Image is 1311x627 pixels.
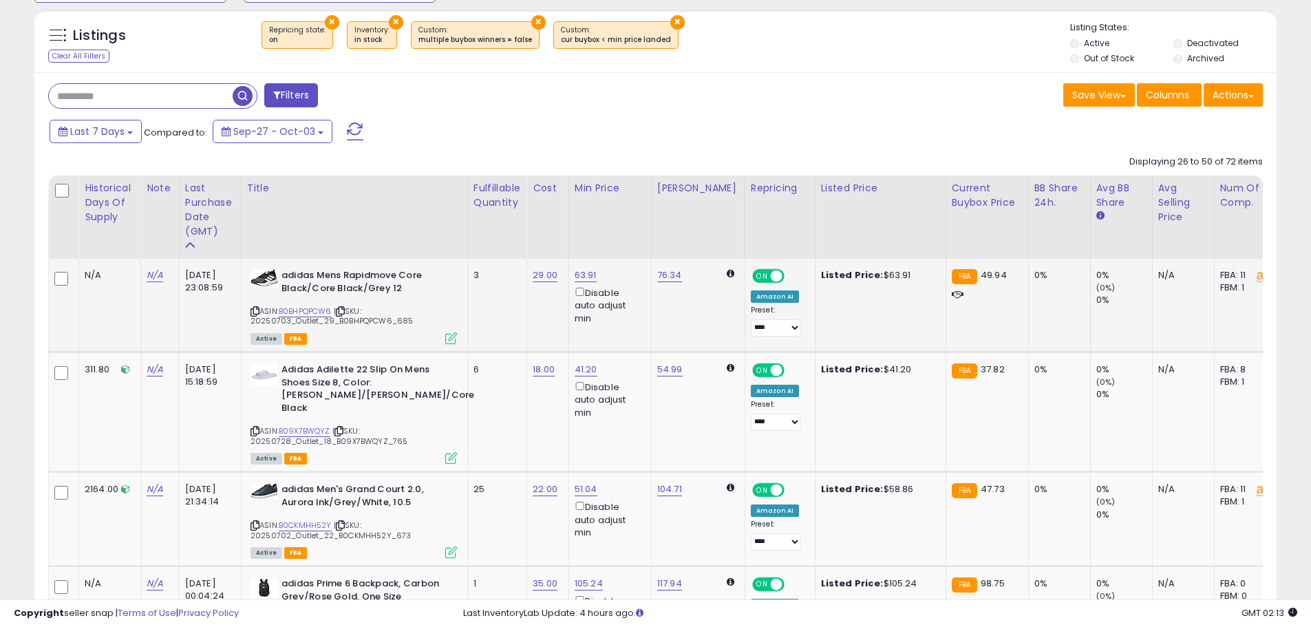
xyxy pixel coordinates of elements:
[952,577,977,593] small: FBA
[85,363,130,376] div: 311.80
[147,482,163,496] a: N/A
[1070,21,1277,34] p: Listing States:
[147,577,163,591] a: N/A
[1084,37,1109,49] label: Active
[354,35,390,45] div: in stock
[473,483,516,496] div: 25
[251,269,278,286] img: 411f9D0m8bL._SL40_.jpg
[463,607,1297,620] div: Last InventoryLab Update: 4 hours ago.
[533,363,555,376] a: 18.00
[1096,181,1147,210] div: Avg BB Share
[473,577,516,590] div: 1
[981,363,1005,376] span: 37.82
[279,306,332,317] a: B0BHPQPCW6
[251,333,282,345] span: All listings currently available for purchase on Amazon
[981,268,1007,281] span: 49.94
[247,181,462,195] div: Title
[754,579,771,591] span: ON
[751,181,809,195] div: Repricing
[473,181,521,210] div: Fulfillable Quantity
[1096,388,1152,401] div: 0%
[1158,577,1204,590] div: N/A
[1034,483,1080,496] div: 0%
[821,363,935,376] div: $41.20
[1034,363,1080,376] div: 0%
[1146,88,1189,102] span: Columns
[281,269,449,298] b: adidas Mens Rapidmove Core Black/Core Black/Grey 12
[1096,269,1152,281] div: 0%
[284,453,308,465] span: FBA
[782,270,804,282] span: OFF
[279,425,330,437] a: B09X7BWQYZ
[473,363,516,376] div: 6
[1096,496,1116,507] small: (0%)
[981,482,1005,496] span: 47.73
[85,577,130,590] div: N/A
[48,50,109,63] div: Clear All Filters
[751,290,799,303] div: Amazon AI
[269,25,326,45] span: Repricing state :
[952,363,977,379] small: FBA
[284,547,308,559] span: FBA
[1034,577,1080,590] div: 0%
[782,579,804,591] span: OFF
[670,15,685,30] button: ×
[178,606,239,619] a: Privacy Policy
[1034,181,1085,210] div: BB Share 24h.
[754,365,771,376] span: ON
[281,483,449,512] b: adidas Men's Grand Court 2.0, Aurora Ink/Grey/White, 10.5
[251,483,278,499] img: 4120GWLYXIL._SL40_.jpg
[782,485,804,496] span: OFF
[284,333,308,345] span: FBA
[533,181,563,195] div: Cost
[251,453,282,465] span: All listings currently available for purchase on Amazon
[251,483,457,557] div: ASIN:
[1096,509,1152,521] div: 0%
[473,269,516,281] div: 3
[952,269,977,284] small: FBA
[821,269,935,281] div: $63.91
[144,126,207,139] span: Compared to:
[751,306,804,337] div: Preset:
[251,363,457,463] div: ASIN:
[85,483,130,496] div: 2164.00
[264,83,318,107] button: Filters
[1220,496,1266,508] div: FBM: 1
[1187,52,1224,64] label: Archived
[1158,363,1204,376] div: N/A
[751,520,804,551] div: Preset:
[575,482,597,496] a: 51.04
[1220,281,1266,294] div: FBM: 1
[1220,181,1270,210] div: Num of Comp.
[821,363,884,376] b: Listed Price:
[1204,83,1263,107] button: Actions
[1096,376,1116,387] small: (0%)
[251,306,414,326] span: | SKU: 20250703_Outlet_29_B0BHPQPCW6_685
[657,577,682,591] a: 117.94
[821,577,935,590] div: $105.24
[354,25,390,45] span: Inventory :
[657,363,683,376] a: 54.99
[147,181,173,195] div: Note
[1129,156,1263,169] div: Displaying 26 to 50 of 72 items
[575,268,597,282] a: 63.91
[575,379,641,419] div: Disable auto adjust min
[251,269,457,343] div: ASIN:
[73,26,126,45] h5: Listings
[251,425,408,446] span: | SKU: 20250728_Outlet_18_B09X7BWQYZ_765
[782,365,804,376] span: OFF
[70,125,125,138] span: Last 7 Days
[281,577,449,606] b: adidas Prime 6 Backpack, Carbon Grey/Rose Gold, One Size
[751,504,799,517] div: Amazon AI
[657,268,682,282] a: 76.34
[1220,483,1266,496] div: FBA: 11
[185,181,235,239] div: Last Purchase Date (GMT)
[821,482,884,496] b: Listed Price:
[233,125,315,138] span: Sep-27 - Oct-03
[657,181,739,195] div: [PERSON_NAME]
[1241,606,1297,619] span: 2025-10-11 02:13 GMT
[1096,294,1152,306] div: 0%
[269,35,326,45] div: on
[213,120,332,143] button: Sep-27 - Oct-03
[389,15,403,30] button: ×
